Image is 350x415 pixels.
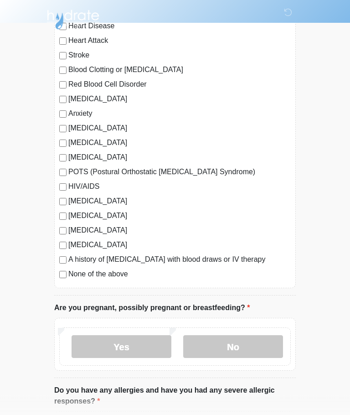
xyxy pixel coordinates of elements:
[68,65,291,76] label: Blood Clotting or [MEDICAL_DATA]
[54,303,250,314] label: Are you pregnant, possibly pregnant or breastfeeding?
[68,225,291,236] label: [MEDICAL_DATA]
[72,336,171,358] label: Yes
[59,125,67,133] input: [MEDICAL_DATA]
[68,36,291,47] label: Heart Attack
[68,254,291,265] label: A history of [MEDICAL_DATA] with blood draws or IV therapy
[59,184,67,191] input: HIV/AIDS
[45,7,101,30] img: Hydrate IV Bar - Arcadia Logo
[59,242,67,249] input: [MEDICAL_DATA]
[59,96,67,104] input: [MEDICAL_DATA]
[59,52,67,60] input: Stroke
[59,111,67,118] input: Anxiety
[68,109,291,119] label: Anxiety
[59,257,67,264] input: A history of [MEDICAL_DATA] with blood draws or IV therapy
[68,50,291,61] label: Stroke
[59,140,67,147] input: [MEDICAL_DATA]
[68,152,291,163] label: [MEDICAL_DATA]
[68,138,291,149] label: [MEDICAL_DATA]
[68,211,291,222] label: [MEDICAL_DATA]
[68,240,291,251] label: [MEDICAL_DATA]
[68,94,291,105] label: [MEDICAL_DATA]
[59,169,67,176] input: POTS (Postural Orthostatic [MEDICAL_DATA] Syndrome)
[59,198,67,206] input: [MEDICAL_DATA]
[68,167,291,178] label: POTS (Postural Orthostatic [MEDICAL_DATA] Syndrome)
[59,213,67,220] input: [MEDICAL_DATA]
[68,182,291,192] label: HIV/AIDS
[68,269,291,280] label: None of the above
[59,67,67,74] input: Blood Clotting or [MEDICAL_DATA]
[59,82,67,89] input: Red Blood Cell Disorder
[54,385,296,407] label: Do you have any allergies and have you had any severe allergic responses?
[59,155,67,162] input: [MEDICAL_DATA]
[59,271,67,279] input: None of the above
[59,38,67,45] input: Heart Attack
[68,123,291,134] label: [MEDICAL_DATA]
[183,336,283,358] label: No
[68,196,291,207] label: [MEDICAL_DATA]
[68,79,291,90] label: Red Blood Cell Disorder
[59,228,67,235] input: [MEDICAL_DATA]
